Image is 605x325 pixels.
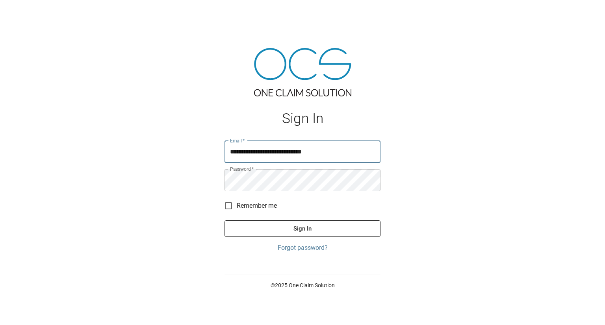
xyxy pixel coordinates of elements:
[254,48,351,96] img: ocs-logo-tra.png
[9,5,41,20] img: ocs-logo-white-transparent.png
[237,201,277,211] span: Remember me
[225,243,380,253] a: Forgot password?
[230,137,245,144] label: Email
[225,111,380,127] h1: Sign In
[230,166,254,172] label: Password
[225,220,380,237] button: Sign In
[225,281,380,289] p: © 2025 One Claim Solution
